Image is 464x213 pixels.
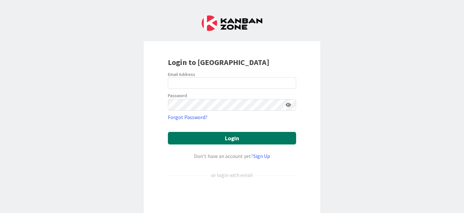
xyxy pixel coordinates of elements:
div: Don’t have an account yet? [168,152,296,160]
label: Password [168,92,187,99]
label: Email Address [168,71,195,77]
img: Kanban Zone [202,15,262,31]
button: Login [168,132,296,144]
iframe: Sign in with Google Button [165,190,299,204]
a: Sign Up [253,153,270,159]
a: Forgot Password? [168,113,208,121]
b: Login to [GEOGRAPHIC_DATA] [168,57,269,67]
div: or login with email [209,171,255,179]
